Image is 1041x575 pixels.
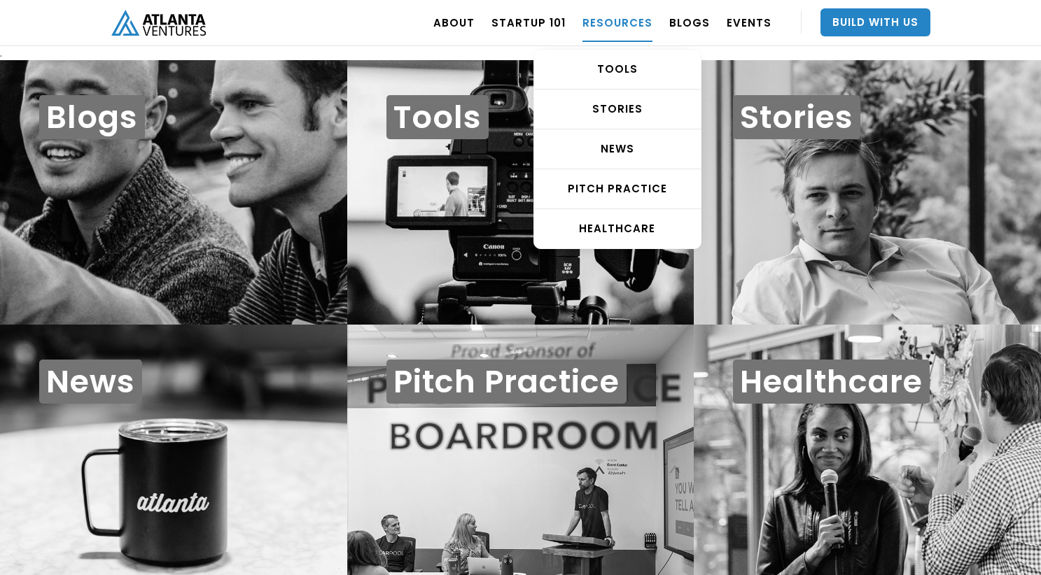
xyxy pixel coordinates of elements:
h1: Pitch Practice [386,360,627,404]
h1: News [39,360,142,404]
a: EVENTS [727,3,771,42]
a: Stories [694,60,1041,325]
a: ABOUT [433,3,475,42]
a: NEWS [534,129,701,169]
h1: Healthcare [733,360,930,404]
div: TOOLS [534,62,701,76]
a: Tools [347,60,694,325]
h1: Blogs [39,95,145,139]
div: Pitch Practice [534,182,701,196]
a: BLOGS [669,3,710,42]
div: NEWS [534,142,701,156]
h1: Stories [733,95,860,139]
a: RESOURCES [582,3,652,42]
a: Startup 101 [491,3,566,42]
a: Pitch Practice [534,169,701,209]
div: HEALTHCARE [534,222,701,236]
a: TOOLS [534,50,701,90]
a: Build With Us [820,8,930,36]
a: HEALTHCARE [534,209,701,248]
a: STORIES [534,90,701,129]
h1: Tools [386,95,489,139]
div: STORIES [534,102,701,116]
